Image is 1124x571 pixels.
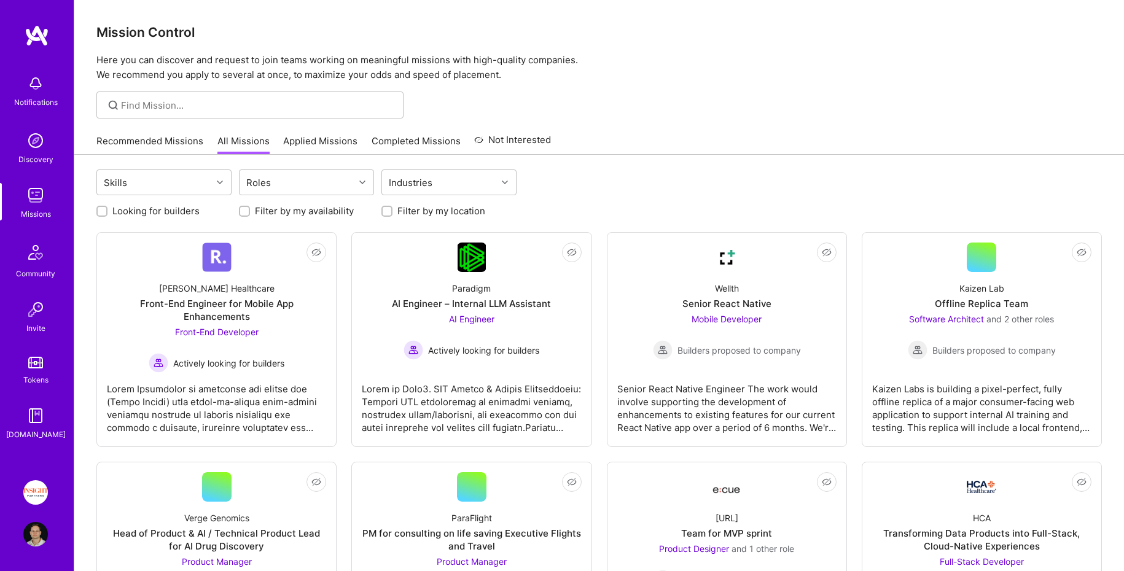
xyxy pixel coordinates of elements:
[25,25,49,47] img: logo
[872,527,1091,553] div: Transforming Data Products into Full-Stack, Cloud-Native Experiences
[872,373,1091,434] div: Kaizen Labs is building a pixel-perfect, fully offline replica of a major consumer-facing web app...
[822,247,832,257] i: icon EyeClosed
[716,511,738,524] div: [URL]
[173,357,284,370] span: Actively looking for builders
[935,297,1028,310] div: Offline Replica Team
[21,208,51,220] div: Missions
[121,99,394,112] input: Find Mission...
[28,357,43,368] img: tokens
[908,340,927,360] img: Builders proposed to company
[107,243,326,437] a: Company Logo[PERSON_NAME] HealthcareFront-End Engineer for Mobile App EnhancementsFront-End Devel...
[732,543,794,554] span: and 1 other role
[404,340,423,360] img: Actively looking for builders
[6,428,66,441] div: [DOMAIN_NAME]
[617,373,837,434] div: Senior React Native Engineer The work would involve supporting the development of enhancements to...
[311,477,321,487] i: icon EyeClosed
[372,134,461,155] a: Completed Missions
[96,134,203,155] a: Recommended Missions
[1077,477,1087,487] i: icon EyeClosed
[692,314,762,324] span: Mobile Developer
[715,282,739,295] div: Wellth
[659,543,729,554] span: Product Designer
[502,179,508,185] i: icon Chevron
[20,522,51,546] a: User Avatar
[822,477,832,487] i: icon EyeClosed
[14,96,58,109] div: Notifications
[967,481,996,493] img: Company Logo
[359,179,365,185] i: icon Chevron
[567,247,577,257] i: icon EyeClosed
[283,134,357,155] a: Applied Missions
[16,267,55,280] div: Community
[107,297,326,323] div: Front-End Engineer for Mobile App Enhancements
[909,314,984,324] span: Software Architect
[23,128,48,153] img: discovery
[23,522,48,546] img: User Avatar
[362,243,581,437] a: Company LogoParadigmAI Engineer – Internal LLM AssistantAI Engineer Actively looking for builders...
[386,174,435,192] div: Industries
[255,204,354,217] label: Filter by my availability
[451,511,492,524] div: ParaFlight
[973,511,991,524] div: HCA
[96,25,1102,40] h3: Mission Control
[682,297,771,310] div: Senior React Native
[96,53,1102,82] p: Here you can discover and request to join teams working on meaningful missions with high-quality ...
[437,556,507,567] span: Product Manager
[653,340,673,360] img: Builders proposed to company
[101,174,130,192] div: Skills
[449,314,494,324] span: AI Engineer
[217,179,223,185] i: icon Chevron
[26,322,45,335] div: Invite
[986,314,1054,324] span: and 2 other roles
[217,134,270,155] a: All Missions
[23,183,48,208] img: teamwork
[21,238,50,267] img: Community
[397,204,485,217] label: Filter by my location
[18,153,53,166] div: Discovery
[23,71,48,96] img: bell
[940,556,1024,567] span: Full-Stack Developer
[474,133,551,155] a: Not Interested
[959,282,1004,295] div: Kaizen Lab
[311,247,321,257] i: icon EyeClosed
[567,477,577,487] i: icon EyeClosed
[362,527,581,553] div: PM for consulting on life saving Executive Flights and Travel
[243,174,274,192] div: Roles
[159,282,275,295] div: [PERSON_NAME] Healthcare
[458,243,486,272] img: Company Logo
[23,403,48,428] img: guide book
[428,344,539,357] span: Actively looking for builders
[932,344,1056,357] span: Builders proposed to company
[175,327,259,337] span: Front-End Developer
[112,204,200,217] label: Looking for builders
[149,353,168,373] img: Actively looking for builders
[23,373,49,386] div: Tokens
[106,98,120,112] i: icon SearchGrey
[872,243,1091,437] a: Kaizen LabOffline Replica TeamSoftware Architect and 2 other rolesBuilders proposed to companyBui...
[677,344,801,357] span: Builders proposed to company
[712,476,741,498] img: Company Logo
[184,511,249,524] div: Verge Genomics
[107,373,326,434] div: Lorem Ipsumdolor si ametconse adi elitse doe (Tempo Incidi) utla etdol-ma-aliqua enim-admini veni...
[202,243,232,272] img: Company Logo
[20,480,51,505] a: Insight Partners: Data & AI - Sourcing
[362,373,581,434] div: Lorem ip Dolo3. SIT Ametco & Adipis Elitseddoeiu: Tempori UTL etdoloremag al enimadmi veniamq, no...
[23,297,48,322] img: Invite
[681,527,772,540] div: Team for MVP sprint
[182,556,252,567] span: Product Manager
[392,297,551,310] div: AI Engineer – Internal LLM Assistant
[712,243,741,272] img: Company Logo
[452,282,491,295] div: Paradigm
[1077,247,1087,257] i: icon EyeClosed
[617,243,837,437] a: Company LogoWellthSenior React NativeMobile Developer Builders proposed to companyBuilders propos...
[23,480,48,505] img: Insight Partners: Data & AI - Sourcing
[107,527,326,553] div: Head of Product & AI / Technical Product Lead for AI Drug Discovery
